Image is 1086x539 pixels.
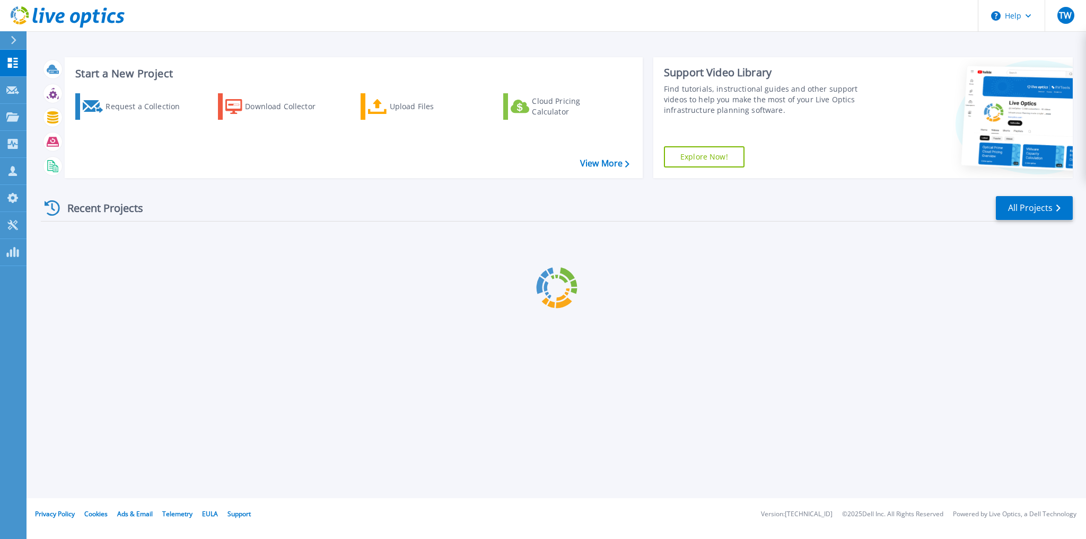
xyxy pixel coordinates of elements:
[162,509,192,518] a: Telemetry
[1059,11,1072,20] span: TW
[361,93,479,120] a: Upload Files
[35,509,75,518] a: Privacy Policy
[503,93,621,120] a: Cloud Pricing Calculator
[84,509,108,518] a: Cookies
[390,96,475,117] div: Upload Files
[227,509,251,518] a: Support
[953,511,1076,518] li: Powered by Live Optics, a Dell Technology
[664,146,745,167] a: Explore Now!
[245,96,330,117] div: Download Collector
[75,93,194,120] a: Request a Collection
[664,66,879,79] div: Support Video Library
[761,511,833,518] li: Version: [TECHNICAL_ID]
[532,96,617,117] div: Cloud Pricing Calculator
[106,96,190,117] div: Request a Collection
[75,68,629,79] h3: Start a New Project
[117,509,153,518] a: Ads & Email
[664,84,879,116] div: Find tutorials, instructional guides and other support videos to help you make the most of your L...
[996,196,1073,220] a: All Projects
[218,93,336,120] a: Download Collector
[842,511,943,518] li: © 2025 Dell Inc. All Rights Reserved
[580,158,629,169] a: View More
[41,195,157,221] div: Recent Projects
[202,509,218,518] a: EULA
